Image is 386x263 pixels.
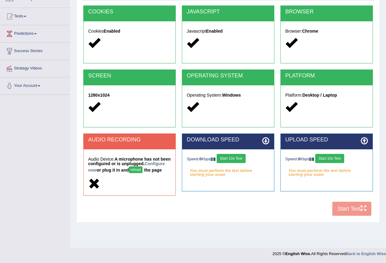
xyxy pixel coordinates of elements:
h2: OPERATING SYSTEM [187,73,269,79]
h2: AUDIO RECORDING [88,137,171,143]
em: You must perform the test before starting your exam [187,166,269,175]
h2: DOWNLOAD SPEED [187,137,269,143]
h2: BROWSER [285,9,368,15]
div: 2025 © All Rights Reserved [272,248,386,257]
h2: JAVASCRIPT [187,9,269,15]
a: Success Stories [0,43,70,58]
strong: 1280x1024 [88,93,110,98]
strong: A microphone has not been configured or is unplugged. or plug it in and the page [88,157,171,172]
strong: English Wise. [285,251,311,256]
div: Speed: Kbps [285,154,368,165]
h5: Audio Device: [88,157,171,175]
a: Tests [0,8,70,23]
img: ajax-loader-fb-connection.gif [211,158,215,161]
strong: Enabled [206,29,222,34]
strong: Desktop / Laptop [302,93,337,98]
button: Start 10s Test [217,154,246,163]
h2: COOKIES [88,9,171,15]
h5: Platform: [285,93,368,98]
a: Predictions [0,25,70,41]
a: Configure now [88,161,165,172]
button: Start 10s Test [315,154,344,163]
h5: Javascript [187,29,269,34]
button: reload [129,166,142,173]
h5: Browser: [285,29,368,34]
strong: Enabled [104,29,120,34]
img: ajax-loader-fb-connection.gif [309,158,314,161]
h5: Operating System: [187,93,269,98]
div: Speed: Kbps [187,154,269,165]
strong: Chrome [302,29,318,34]
a: Back to English Wise [346,251,386,256]
em: You must perform the test before starting your exam [285,166,368,175]
h5: Cookies [88,29,171,34]
h2: UPLOAD SPEED [285,137,368,143]
h2: PLATFORM [285,73,368,79]
strong: Windows [222,93,241,98]
strong: 0 [199,157,201,161]
strong: 0 [298,157,300,161]
a: Strategy Videos [0,60,70,75]
h2: SCREEN [88,73,171,79]
a: Your Account [0,77,70,93]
